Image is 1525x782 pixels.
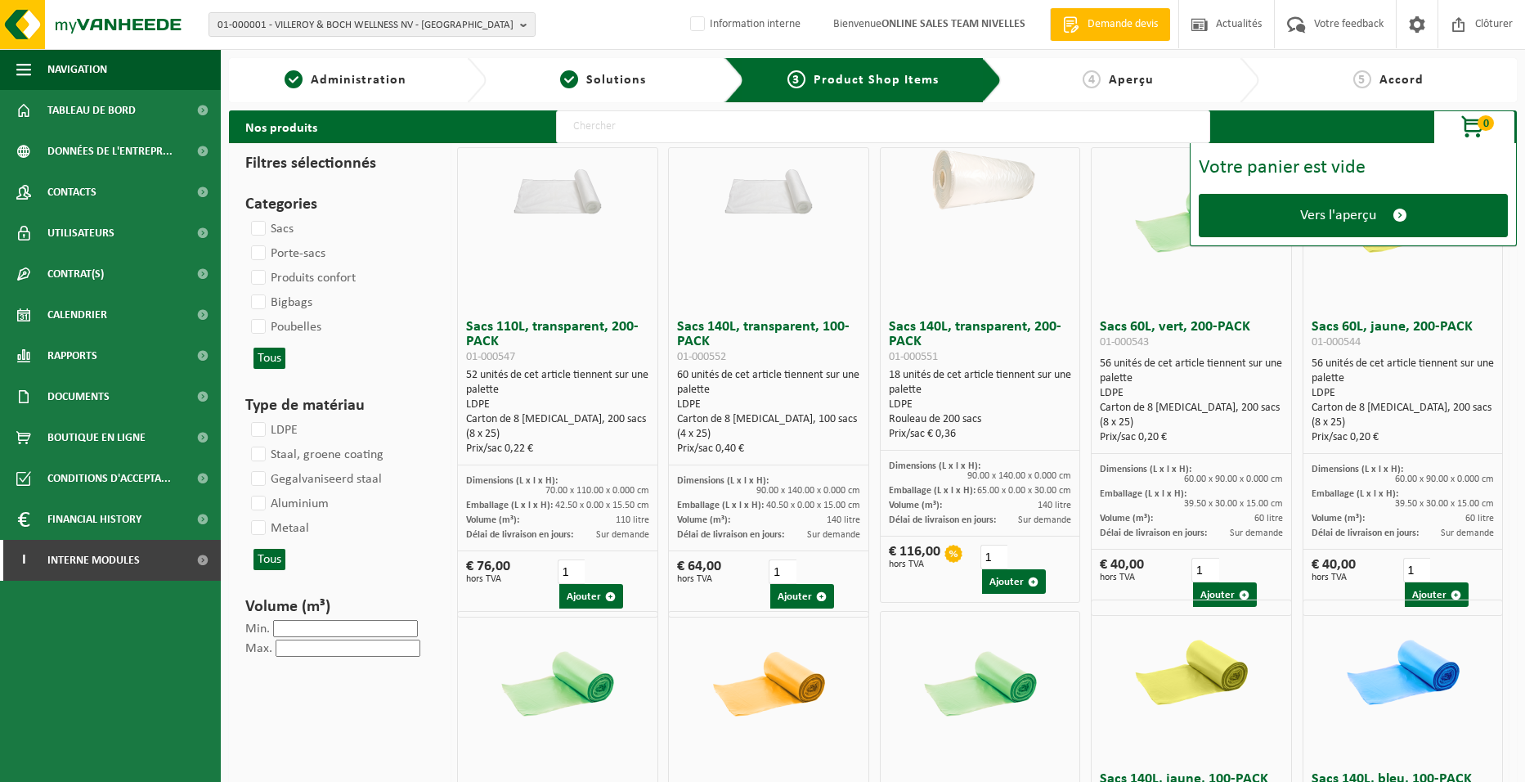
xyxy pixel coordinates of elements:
[1018,515,1071,525] span: Sur demande
[47,131,173,172] span: Données de l'entrepr...
[889,515,996,525] span: Délai de livraison en jours:
[1254,514,1283,524] span: 60 litre
[1312,357,1495,445] div: 56 unités de cet article tiennent sur une palette
[47,499,141,540] span: Financial History
[245,151,427,176] h3: Filtres sélectionnés
[1100,489,1186,499] span: Emballage (L x l x H):
[1334,600,1473,739] img: 01-000555
[1050,8,1170,41] a: Demande devis
[889,486,976,496] span: Emballage (L x l x H):
[248,241,325,266] label: Porte-sacs
[1312,514,1365,524] span: Volume (m³):
[1100,528,1207,538] span: Délai de livraison en jours:
[1379,74,1424,87] span: Accord
[756,70,969,90] a: 3Product Shop Items
[1100,465,1191,474] span: Dimensions (L x l x H):
[677,442,860,456] div: Prix/sac 0,40 €
[1312,558,1356,582] div: € 40,00
[495,70,711,90] a: 2Solutions
[466,501,553,510] span: Emballage (L x l x H):
[311,74,406,87] span: Administration
[677,515,730,525] span: Volume (m³):
[488,148,627,218] img: 01-000547
[677,530,784,540] span: Délai de livraison en jours:
[248,443,383,467] label: Staal, groene coating
[47,458,171,499] span: Conditions d'accepta...
[47,376,110,417] span: Documents
[677,560,721,584] div: € 64,00
[555,501,649,510] span: 42.50 x 0.00 x 15.50 cm
[248,492,329,516] label: Aluminium
[1100,320,1283,353] h3: Sacs 60L, vert, 200-PACK
[596,530,649,540] span: Sur demande
[677,320,860,364] h3: Sacs 140L, transparent, 100-PACK
[466,351,515,363] span: 01-000547
[466,560,510,584] div: € 76,00
[245,192,427,217] h3: Categories
[889,545,940,569] div: € 116,00
[1312,386,1495,401] div: LDPE
[1230,528,1283,538] span: Sur demande
[47,540,140,581] span: Interne modules
[1312,489,1398,499] span: Emballage (L x l x H):
[47,335,97,376] span: Rapports
[558,560,585,584] input: 1
[889,501,942,510] span: Volume (m³):
[1465,514,1494,524] span: 60 litre
[889,351,938,363] span: 01-000551
[766,501,860,510] span: 40.50 x 0.00 x 15.00 cm
[699,148,838,218] img: 01-000552
[889,461,980,471] span: Dimensions (L x l x H):
[1199,194,1508,237] a: Vers l'aperçu
[47,213,114,254] span: Utilisateurs
[1199,158,1508,178] div: Votre panier est vide
[1100,401,1283,430] div: Carton de 8 [MEDICAL_DATA], 200 sacs (8 x 25)
[245,642,272,655] label: Max.
[466,530,573,540] span: Délai de livraison en jours:
[1100,336,1149,348] span: 01-000543
[1312,401,1495,430] div: Carton de 8 [MEDICAL_DATA], 200 sacs (8 x 25)
[1403,558,1431,582] input: 1
[1312,573,1356,582] span: hors TVA
[889,398,1072,412] div: LDPE
[1441,528,1494,538] span: Sur demande
[1433,110,1515,143] button: 0
[1312,336,1361,348] span: 01-000544
[559,584,623,609] button: Ajouter
[47,49,107,90] span: Navigation
[245,622,270,636] label: Min.
[616,515,649,525] span: 110 litre
[248,516,309,541] label: Metaal
[1083,70,1101,88] span: 4
[1100,430,1283,445] div: Prix/sac 0,20 €
[967,471,1071,481] span: 90.00 x 140.00 x 0.000 cm
[245,393,427,418] h3: Type de matériau
[586,74,646,87] span: Solutions
[248,315,321,339] label: Poubelles
[677,574,721,584] span: hors TVA
[769,560,796,584] input: 1
[677,351,726,363] span: 01-000552
[1395,499,1494,509] span: 39.50 x 30.00 x 15.00 cm
[827,515,860,525] span: 140 litre
[889,412,1072,427] div: Rouleau de 200 sacs
[699,612,838,751] img: 01-000549
[466,398,649,412] div: LDPE
[1191,558,1219,582] input: 1
[218,13,514,38] span: 01-000001 - VILLEROY & BOCH WELLNESS NV - [GEOGRAPHIC_DATA]
[253,348,285,369] button: Tous
[1405,582,1469,607] button: Ajouter
[1100,514,1153,524] span: Volume (m³):
[248,217,294,241] label: Sacs
[770,584,834,609] button: Ajouter
[1193,582,1257,607] button: Ajouter
[466,320,649,364] h3: Sacs 110L, transparent, 200-PACK
[977,486,1071,496] span: 65.00 x 0.00 x 30.00 cm
[248,467,382,492] label: Gegalvaniseerd staal
[814,74,939,87] span: Product Shop Items
[466,412,649,442] div: Carton de 8 [MEDICAL_DATA], 200 sacs (8 x 25)
[677,476,769,486] span: Dimensions (L x l x H):
[47,417,146,458] span: Boutique en ligne
[466,574,510,584] span: hors TVA
[687,12,801,37] label: Information interne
